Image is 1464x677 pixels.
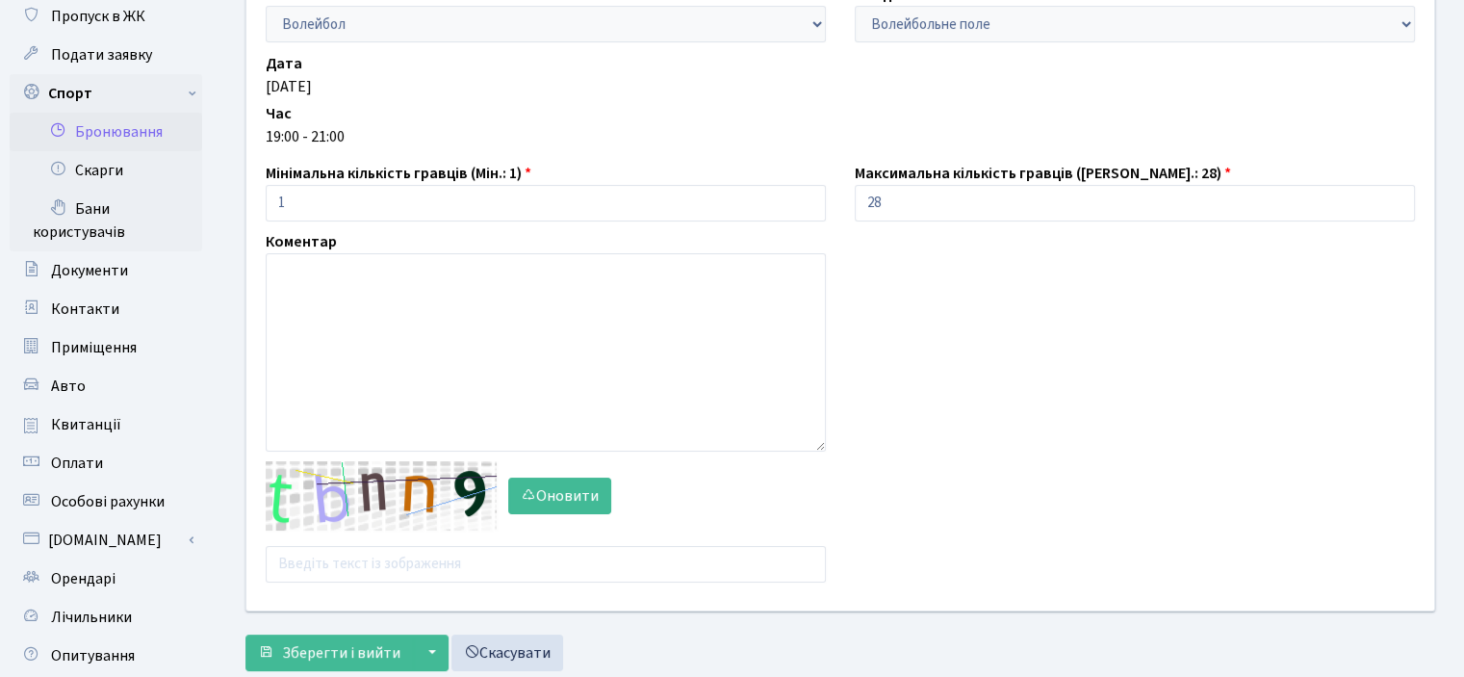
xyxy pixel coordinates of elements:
[10,36,202,74] a: Подати заявку
[266,461,497,531] img: default
[10,367,202,405] a: Авто
[266,162,531,185] label: Мінімальна кількість гравців (Мін.: 1)
[10,190,202,251] a: Бани користувачів
[266,102,292,125] label: Час
[10,560,202,598] a: Орендарі
[451,635,563,671] a: Скасувати
[10,290,202,328] a: Контакти
[51,6,145,27] span: Пропуск в ЖК
[51,607,132,628] span: Лічильники
[51,376,86,397] span: Авто
[10,251,202,290] a: Документи
[10,151,202,190] a: Скарги
[10,637,202,675] a: Опитування
[245,635,413,671] button: Зберегти і вийти
[10,598,202,637] a: Лічильники
[10,113,202,151] a: Бронювання
[51,491,165,512] span: Особові рахунки
[282,642,400,664] span: Зберегти і вийти
[266,52,302,75] label: Дата
[10,405,202,444] a: Квитанції
[855,162,1231,185] label: Максимальна кількість гравців ([PERSON_NAME].: 28)
[51,568,116,589] span: Орендарі
[51,337,137,358] span: Приміщення
[266,230,337,253] label: Коментар
[10,444,202,482] a: Оплати
[10,521,202,560] a: [DOMAIN_NAME]
[51,414,121,435] span: Квитанції
[10,328,202,367] a: Приміщення
[266,125,1415,148] div: 19:00 - 21:00
[51,453,103,474] span: Оплати
[266,546,826,583] input: Введіть текст із зображення
[51,645,135,666] span: Опитування
[51,260,128,281] span: Документи
[266,75,1415,98] div: [DATE]
[508,478,611,514] button: Оновити
[51,44,152,65] span: Подати заявку
[10,482,202,521] a: Особові рахунки
[51,299,119,320] span: Контакти
[10,74,202,113] a: Спорт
